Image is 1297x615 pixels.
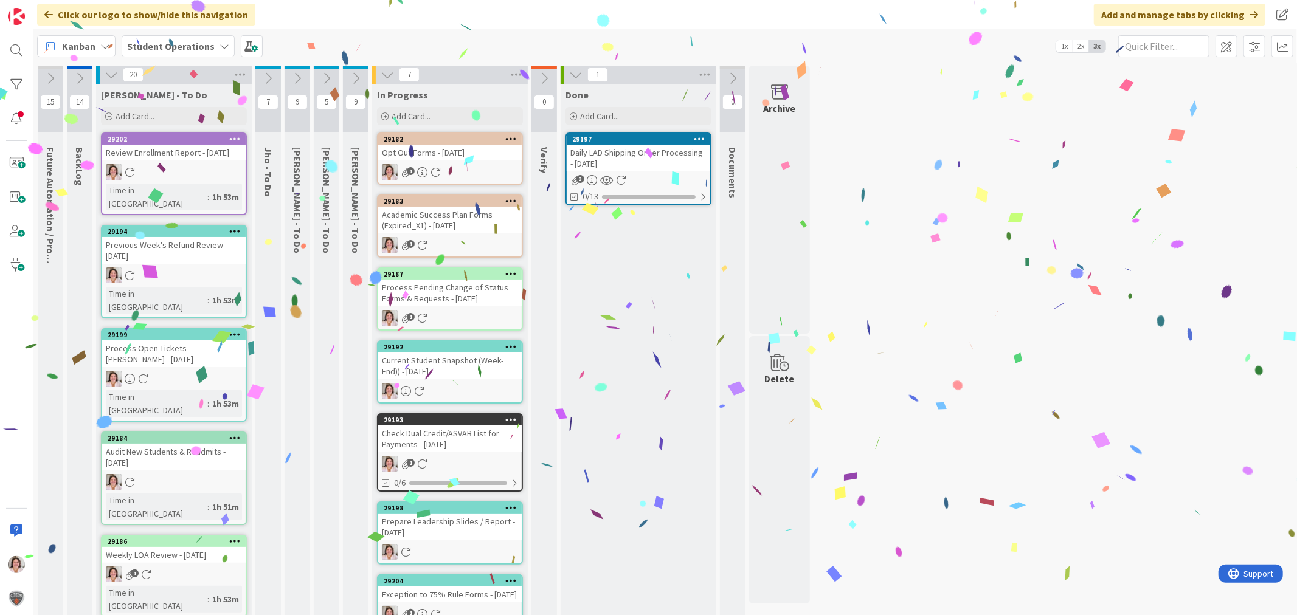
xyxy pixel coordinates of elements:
[378,145,522,160] div: Opt Out Forms - [DATE]
[37,4,255,26] div: Click our logo to show/hide this navigation
[565,89,589,101] span: Done
[102,329,246,340] div: 29199
[378,280,522,306] div: Process Pending Change of Status Forms & Requests - [DATE]
[382,237,398,253] img: EW
[102,145,246,160] div: Review Enrollment Report - [DATE]
[567,134,710,145] div: 29197
[392,111,431,122] span: Add Card...
[765,371,795,386] div: Delete
[378,503,522,540] div: 29198Prepare Leadership Slides / Report - [DATE]
[382,456,398,472] img: EW
[102,226,246,237] div: 29194
[378,575,522,586] div: 29204
[345,95,366,109] span: 9
[106,493,207,520] div: Time in [GEOGRAPHIC_DATA]
[378,352,522,379] div: Current Student Snapshot (Week-End)) - [DATE]
[378,310,522,326] div: EW
[106,267,122,283] img: EW
[384,197,522,205] div: 29183
[587,67,608,82] span: 1
[378,503,522,514] div: 29198
[102,237,246,264] div: Previous Week's Refund Review - [DATE]
[258,95,278,109] span: 7
[207,500,209,514] span: :
[382,383,398,399] img: EW
[102,536,246,563] div: 29186Weekly LOA Review - [DATE]
[209,294,242,307] div: 1h 53m
[102,433,246,470] div: 29184Audit New Students & Readmits - [DATE]
[394,476,406,489] span: 0/6
[102,164,246,180] div: EW
[378,514,522,540] div: Prepare Leadership Slides / Report - [DATE]
[102,134,246,160] div: 29202Review Enrollment Report - [DATE]
[407,167,415,175] span: 1
[382,544,398,560] img: EW
[106,390,207,417] div: Time in [GEOGRAPHIC_DATA]
[378,196,522,233] div: 29183Academic Success Plan Forms (Expired_X1) - [DATE]
[384,577,522,585] div: 29204
[8,556,25,573] img: EW
[8,8,25,25] img: Visit kanbanzone.com
[576,175,584,183] span: 3
[382,164,398,180] img: EW
[108,227,246,236] div: 29194
[209,190,242,204] div: 1h 53m
[567,134,710,171] div: 29197Daily LAD Shipping Order Processing - [DATE]
[378,164,522,180] div: EW
[209,500,242,514] div: 1h 51m
[1118,35,1209,57] input: Quick Filter...
[378,414,522,452] div: 29193Check Dual Credit/ASVAB List for Payments - [DATE]
[106,184,207,210] div: Time in [GEOGRAPHIC_DATA]
[378,134,522,145] div: 29182
[378,196,522,207] div: 29183
[1056,40,1073,52] span: 1x
[378,134,522,160] div: 29182Opt Out Forms - [DATE]
[102,536,246,547] div: 29186
[572,135,710,143] div: 29197
[382,310,398,326] img: EW
[583,190,598,203] span: 0/13
[378,269,522,306] div: 29187Process Pending Change of Status Forms & Requests - [DATE]
[102,371,246,387] div: EW
[378,237,522,253] div: EW
[378,342,522,379] div: 29192Current Student Snapshot (Week-End)) - [DATE]
[377,89,428,101] span: In Progress
[384,270,522,278] div: 29187
[378,425,522,452] div: Check Dual Credit/ASVAB List for Payments - [DATE]
[102,566,246,582] div: EW
[102,444,246,470] div: Audit New Students & Readmits - [DATE]
[378,207,522,233] div: Academic Success Plan Forms (Expired_X1) - [DATE]
[722,95,743,109] span: 0
[580,111,619,122] span: Add Card...
[8,590,25,607] img: avatar
[116,111,154,122] span: Add Card...
[106,164,122,180] img: EW
[407,313,415,321] span: 1
[106,287,207,314] div: Time in [GEOGRAPHIC_DATA]
[567,145,710,171] div: Daily LAD Shipping Order Processing - [DATE]
[106,371,122,387] img: EW
[291,147,303,253] span: Zaida - To Do
[1073,40,1089,52] span: 2x
[106,586,207,613] div: Time in [GEOGRAPHIC_DATA]
[378,456,522,472] div: EW
[320,147,333,253] span: Eric - To Do
[106,566,122,582] img: EW
[108,537,246,546] div: 29186
[102,433,246,444] div: 29184
[727,147,739,198] span: Documents
[108,135,246,143] div: 29202
[262,147,274,197] span: Jho - To Do
[131,569,139,577] span: 1
[209,593,242,606] div: 1h 53m
[108,331,246,339] div: 29199
[384,343,522,351] div: 29192
[378,586,522,602] div: Exception to 75% Rule Forms - [DATE]
[69,95,90,109] span: 14
[209,397,242,410] div: 1h 53m
[534,95,555,109] span: 0
[207,294,209,307] span: :
[399,67,420,82] span: 7
[287,95,308,109] span: 9
[102,340,246,367] div: Process Open Tickets - [PERSON_NAME] - [DATE]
